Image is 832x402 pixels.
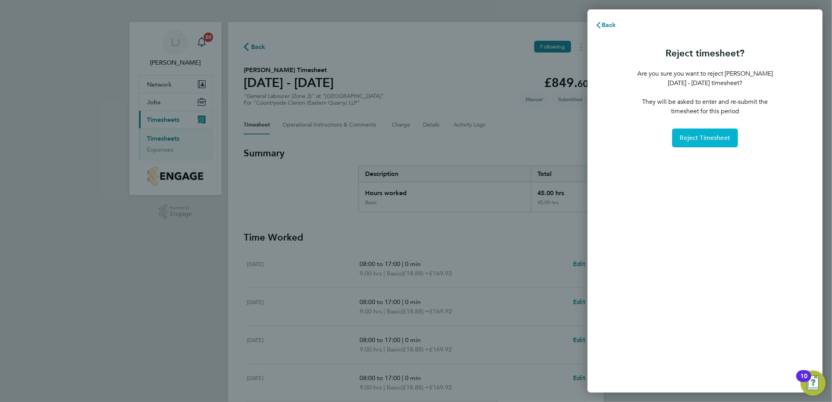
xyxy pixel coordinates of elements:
button: Back [588,17,624,33]
p: Are you sure you want to reject [PERSON_NAME] [DATE] - [DATE] timesheet? [636,69,774,88]
span: Reject Timesheet [680,134,731,142]
h3: Reject timesheet? [636,47,774,60]
p: They will be asked to enter and re-submit the timesheet for this period [636,97,774,116]
span: Back [602,21,616,29]
button: Open Resource Center, 10 new notifications [801,371,826,396]
div: 10 [800,376,807,386]
button: Reject Timesheet [672,129,738,147]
